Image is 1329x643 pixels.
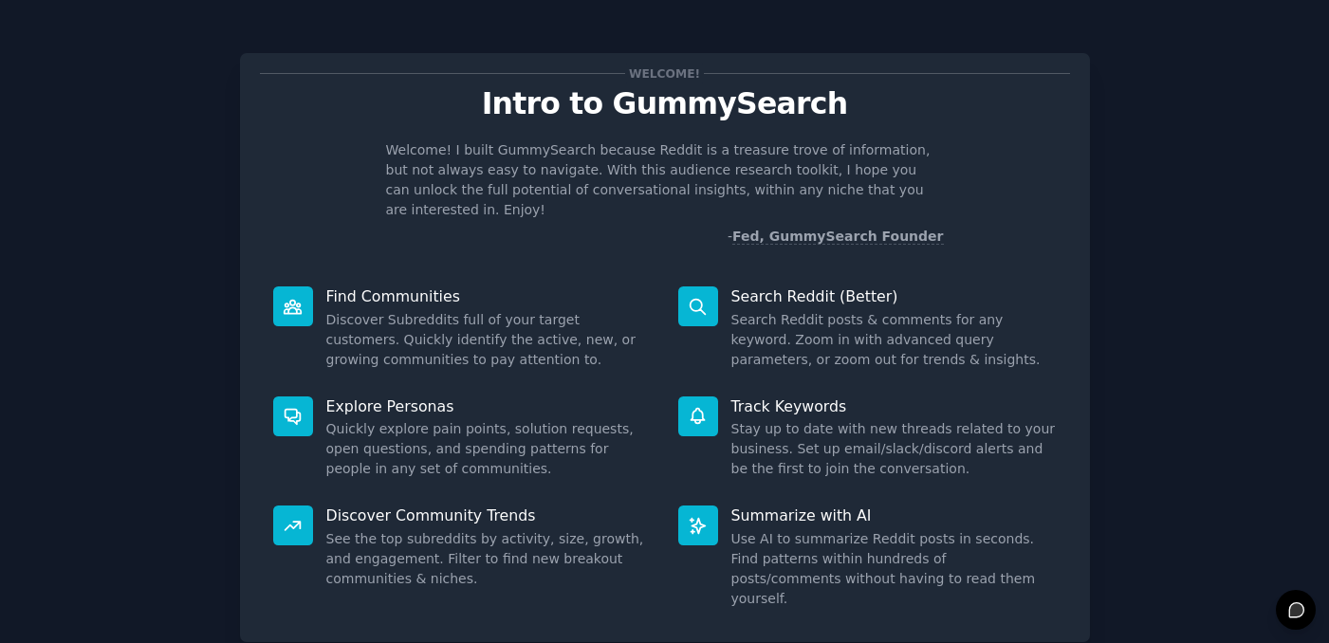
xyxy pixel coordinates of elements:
span: Welcome! [625,64,703,83]
p: Welcome! I built GummySearch because Reddit is a treasure trove of information, but not always ea... [386,140,944,220]
dd: Use AI to summarize Reddit posts in seconds. Find patterns within hundreds of posts/comments with... [731,529,1057,609]
a: Fed, GummySearch Founder [732,229,944,245]
p: Search Reddit (Better) [731,286,1057,306]
p: Discover Community Trends [326,505,652,525]
p: Explore Personas [326,396,652,416]
p: Intro to GummySearch [260,87,1070,120]
dd: Discover Subreddits full of your target customers. Quickly identify the active, new, or growing c... [326,310,652,370]
p: Summarize with AI [731,505,1057,525]
dd: Search Reddit posts & comments for any keyword. Zoom in with advanced query parameters, or zoom o... [731,310,1057,370]
p: Track Keywords [731,396,1057,416]
p: Find Communities [326,286,652,306]
dd: Quickly explore pain points, solution requests, open questions, and spending patterns for people ... [326,419,652,479]
dd: See the top subreddits by activity, size, growth, and engagement. Filter to find new breakout com... [326,529,652,589]
div: - [728,227,944,247]
dd: Stay up to date with new threads related to your business. Set up email/slack/discord alerts and ... [731,419,1057,479]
